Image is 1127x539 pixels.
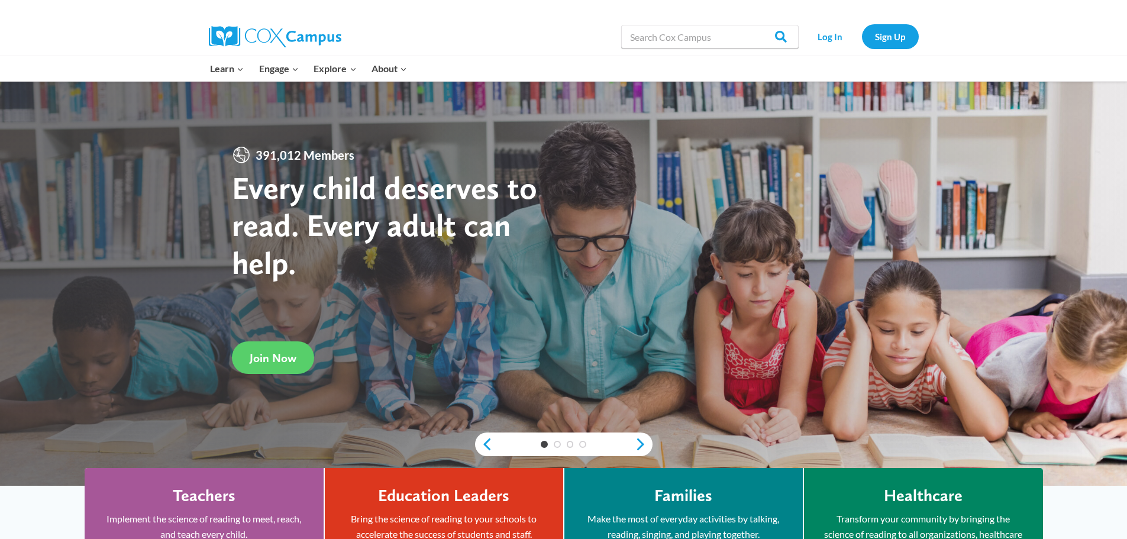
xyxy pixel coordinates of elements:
[805,24,856,49] a: Log In
[259,61,299,76] span: Engage
[654,486,712,506] h4: Families
[805,24,919,49] nav: Secondary Navigation
[203,56,415,81] nav: Primary Navigation
[475,433,653,456] div: content slider buttons
[210,61,244,76] span: Learn
[862,24,919,49] a: Sign Up
[232,169,537,282] strong: Every child deserves to read. Every adult can help.
[475,437,493,451] a: previous
[621,25,799,49] input: Search Cox Campus
[378,486,509,506] h4: Education Leaders
[251,146,359,164] span: 391,012 Members
[579,441,586,448] a: 4
[554,441,561,448] a: 2
[209,26,341,47] img: Cox Campus
[250,351,296,365] span: Join Now
[314,61,356,76] span: Explore
[541,441,548,448] a: 1
[567,441,574,448] a: 3
[884,486,963,506] h4: Healthcare
[173,486,235,506] h4: Teachers
[635,437,653,451] a: next
[232,341,314,374] a: Join Now
[372,61,407,76] span: About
